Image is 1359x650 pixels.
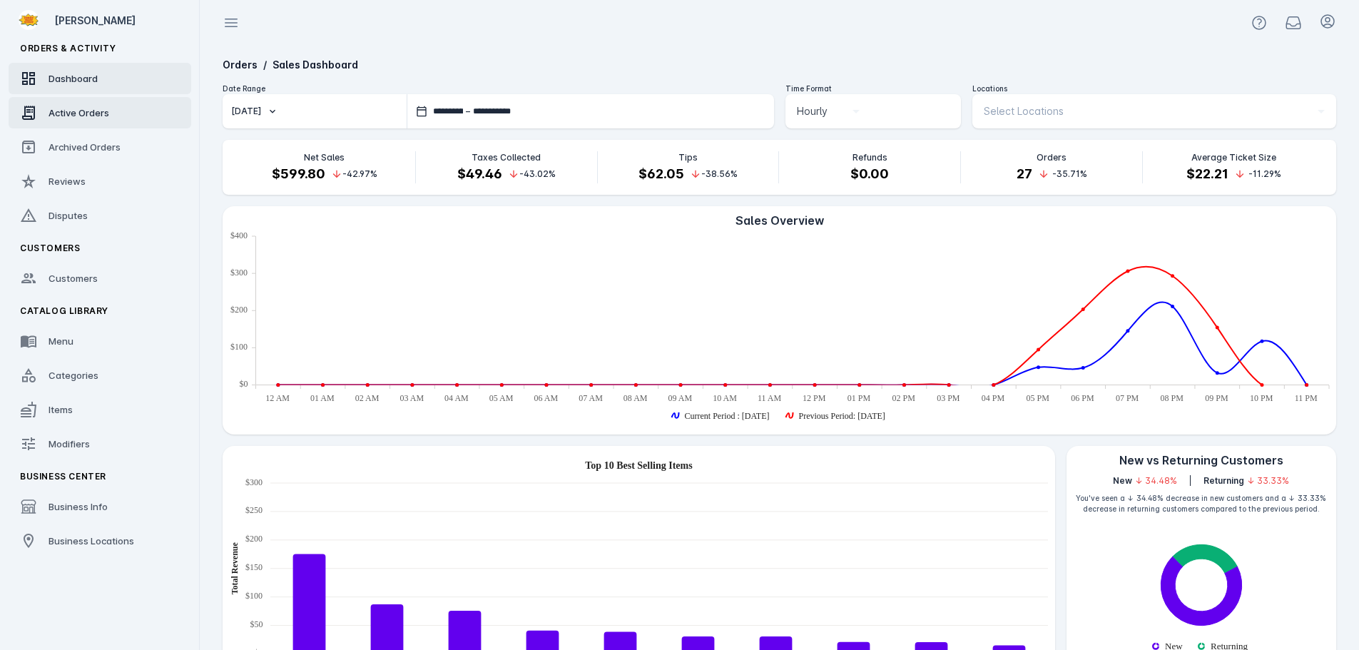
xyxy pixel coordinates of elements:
[1082,308,1084,310] ellipse: Mon Sep 08 2025 18:00:00 GMT-0500 (Central Daylight Time): 203.44, Previous Period: Sep 01
[972,83,1336,94] div: Locations
[9,263,191,294] a: Customers
[713,393,737,403] text: 10 AM
[672,411,770,421] g: Current Period : Sep 08 series is showing, press enter to hide the Current Period : Sep 08 series
[49,438,90,450] span: Modifiers
[457,164,502,183] h4: $49.46
[49,176,86,187] span: Reviews
[9,428,191,459] a: Modifiers
[49,141,121,153] span: Archived Orders
[9,63,191,94] a: Dashboard
[272,164,325,183] h4: $599.80
[49,501,108,512] span: Business Info
[1305,384,1308,386] ellipse: Mon Sep 08 2025 23:00:00 GMT-0500 (Central Daylight Time): 0, Previous Period: Sep 01
[9,166,191,197] a: Reviews
[277,384,279,386] ellipse: Mon Sep 08 2025 00:00:00 GMT-0500 (Central Daylight Time): 0, Previous Period: Sep 01
[803,393,826,403] text: 12 PM
[9,325,191,357] a: Menu
[1186,164,1228,183] h4: $22.21
[635,384,637,386] ellipse: Mon Sep 08 2025 08:00:00 GMT-0500 (Central Daylight Time): 0, Previous Period: Sep 01
[230,342,248,352] text: $100
[444,393,469,403] text: 04 AM
[245,505,263,515] text: $250
[785,83,962,94] div: Time Format
[1203,474,1244,487] span: Returning
[223,212,1336,229] div: Sales Overview
[678,151,698,164] p: Tips
[489,393,514,403] text: 05 AM
[892,393,915,403] text: 02 PM
[638,164,684,183] h4: $62.05
[263,59,267,71] span: /
[245,562,263,572] text: $150
[1161,393,1184,403] text: 08 PM
[982,393,1005,403] text: 04 PM
[250,619,263,629] text: $50
[411,384,413,386] ellipse: Mon Sep 08 2025 03:00:00 GMT-0500 (Central Daylight Time): 0, Previous Period: Sep 01
[850,164,889,183] h4: $0.00
[1071,393,1094,403] text: 06 PM
[245,534,263,544] text: $200
[367,384,369,386] ellipse: Mon Sep 08 2025 02:00:00 GMT-0500 (Central Daylight Time): 0, Previous Period: Sep 01
[590,384,592,386] ellipse: Mon Sep 08 2025 07:00:00 GMT-0500 (Central Daylight Time): 0, Previous Period: Sep 01
[1261,384,1263,386] ellipse: Mon Sep 08 2025 22:00:00 GMT-0500 (Central Daylight Time): 0, Previous Period: Sep 01
[20,305,108,316] span: Catalog Library
[585,460,693,471] text: Top 10 Best Selling Items
[49,535,134,547] span: Business Locations
[1191,151,1276,164] p: Average Ticket Size
[49,210,88,221] span: Disputes
[758,393,782,403] text: 11 AM
[948,384,950,386] ellipse: Mon Sep 08 2025 15:00:00 GMT-0500 (Central Daylight Time): 0, Previous Period: Sep 01
[1052,168,1087,181] span: -35.71%
[519,168,556,181] span: -43.02%
[49,335,73,347] span: Menu
[685,411,770,421] text: Current Period : [DATE]
[304,151,345,164] p: Net Sales
[230,230,248,240] text: $400
[240,379,248,389] text: $0
[623,393,648,403] text: 08 AM
[724,384,726,386] ellipse: Mon Sep 08 2025 10:00:00 GMT-0500 (Central Daylight Time): 0, Previous Period: Sep 01
[937,393,960,403] text: 03 PM
[20,243,80,253] span: Customers
[223,83,774,94] div: Date Range
[769,384,771,386] ellipse: Mon Sep 08 2025 11:00:00 GMT-0500 (Central Daylight Time): 0, Previous Period: Sep 01
[9,360,191,391] a: Categories
[992,384,994,386] ellipse: Mon Sep 08 2025 16:00:00 GMT-0500 (Central Daylight Time): 0, Previous Period: Sep 01
[231,105,261,118] div: [DATE]
[786,411,885,421] g: Previous Period: Sep 01 series is showing, press enter to hide the Previous Period: Sep 01 series
[49,404,73,415] span: Items
[322,384,324,386] ellipse: Mon Sep 08 2025 01:00:00 GMT-0500 (Central Daylight Time): 0, Previous Period: Sep 01
[579,393,603,403] text: 07 AM
[399,393,424,403] text: 03 AM
[799,411,885,421] text: Previous Period: [DATE]
[668,393,693,403] text: 09 AM
[852,151,887,164] p: Refunds
[472,151,541,164] p: Taxes Collected
[1027,393,1050,403] text: 05 PM
[1261,340,1263,342] ellipse: Mon Sep 08 2025 22:00:00 GMT-0500 (Central Daylight Time): 117.48, Current Period : Sep 08
[984,103,1064,120] span: Select Locations
[49,73,98,84] span: Dashboard
[245,477,263,487] text: $300
[223,229,1336,435] ejs-chart: . Syncfusion interactive chart.
[1250,393,1273,403] text: 10 PM
[223,94,407,128] button: [DATE]
[1067,487,1336,520] div: You've seen a ↓ 34.48% decrease in new customers and a ↓ 33.33% decrease in returning customers c...
[848,393,871,403] text: 01 PM
[466,105,470,118] span: –
[342,168,377,181] span: -42.97%
[49,273,98,284] span: Customers
[903,384,905,386] ellipse: Mon Sep 08 2025 14:00:00 GMT-0500 (Central Daylight Time): 0, Previous Period: Sep 01
[1017,164,1032,183] h4: 27
[701,168,738,181] span: -38.56%
[1295,393,1318,403] text: 11 PM
[1116,393,1139,403] text: 07 PM
[1247,474,1289,487] span: ↓ 33.33%
[1205,393,1228,403] text: 09 PM
[1161,557,1241,626] path: New: 70.37%. Fulfillment Type Stats
[858,384,860,386] ellipse: Mon Sep 08 2025 13:00:00 GMT-0500 (Central Daylight Time): 0, Previous Period: Sep 01
[49,107,109,118] span: Active Orders
[9,394,191,425] a: Items
[273,59,358,71] a: Sales Dashboard
[1135,474,1177,487] span: ↓ 34.48%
